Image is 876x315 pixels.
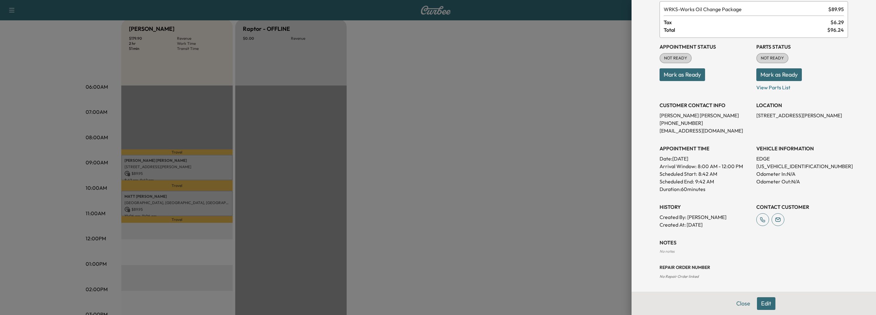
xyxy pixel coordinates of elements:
p: Duration: 60 minutes [660,185,751,193]
p: Odometer Out: N/A [756,178,848,185]
h3: LOCATION [756,101,848,109]
p: Created At : [DATE] [660,221,751,229]
button: Mark as Ready [756,68,802,81]
h3: Repair Order number [660,264,848,270]
span: 8:00 AM - 12:00 PM [698,162,743,170]
h3: Parts Status [756,43,848,51]
span: Works Oil Change Package [664,5,826,13]
span: $ 89.95 [828,5,844,13]
p: [PERSON_NAME] [PERSON_NAME] [660,112,751,119]
span: Total [664,26,827,34]
p: Date: [DATE] [660,155,751,162]
p: Odometer In: N/A [756,170,848,178]
p: 8:42 AM [698,170,717,178]
p: Created By : [PERSON_NAME] [660,213,751,221]
h3: History [660,203,751,211]
h3: CUSTOMER CONTACT INFO [660,101,751,109]
p: Scheduled End: [660,178,694,185]
h3: NOTES [660,239,848,246]
span: Tax [664,18,830,26]
button: Edit [757,297,775,310]
p: 9:42 AM [695,178,714,185]
h3: VEHICLE INFORMATION [756,145,848,152]
h3: Appointment Status [660,43,751,51]
p: [EMAIL_ADDRESS][DOMAIN_NAME] [660,127,751,134]
span: NOT READY [757,55,788,61]
p: Scheduled Start: [660,170,697,178]
button: Close [732,297,754,310]
p: View Parts List [756,81,848,91]
div: No notes [660,249,848,254]
p: [PHONE_NUMBER] [660,119,751,127]
button: Mark as Ready [660,68,705,81]
p: EDGE [756,155,848,162]
span: NOT READY [660,55,691,61]
p: Arrival Window: [660,162,751,170]
span: $ 96.24 [827,26,844,34]
h3: CONTACT CUSTOMER [756,203,848,211]
span: $ 6.29 [830,18,844,26]
p: [US_VEHICLE_IDENTIFICATION_NUMBER] [756,162,848,170]
span: No Repair Order linked [660,274,699,279]
h3: APPOINTMENT TIME [660,145,751,152]
p: [STREET_ADDRESS][PERSON_NAME] [756,112,848,119]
